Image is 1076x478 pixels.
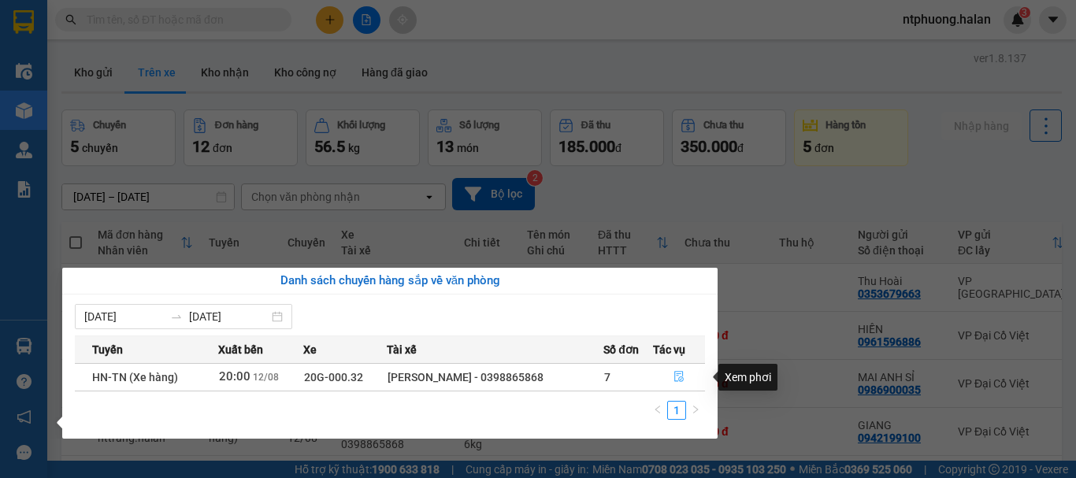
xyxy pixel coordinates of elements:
div: Danh sách chuyến hàng sắp về văn phòng [75,272,705,291]
span: Tuyến [92,341,123,358]
input: Từ ngày [84,308,164,325]
div: [PERSON_NAME] - 0398865868 [388,369,603,386]
span: HN-TN (Xe hàng) [92,371,178,384]
span: 20G-000.32 [304,371,363,384]
span: Xuất bến [218,341,263,358]
li: Previous Page [648,401,667,420]
button: left [648,401,667,420]
span: Tài xế [387,341,417,358]
span: right [691,405,700,414]
span: left [653,405,662,414]
span: 20:00 [219,369,250,384]
span: file-done [673,371,685,384]
button: file-done [654,365,704,390]
a: 1 [668,402,685,419]
span: Xe [303,341,317,358]
span: 7 [604,371,610,384]
span: Số đơn [603,341,639,358]
li: 1 [667,401,686,420]
li: Next Page [686,401,705,420]
span: Tác vụ [653,341,685,358]
span: to [170,310,183,323]
span: 12/08 [253,372,279,383]
span: swap-right [170,310,183,323]
div: Xem phơi [718,364,777,391]
input: Đến ngày [189,308,269,325]
button: right [686,401,705,420]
